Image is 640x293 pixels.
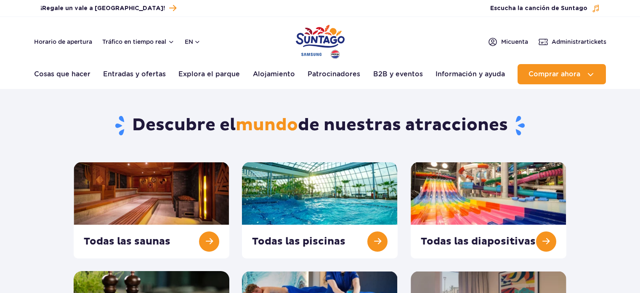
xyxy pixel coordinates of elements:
font: Alojamiento [253,70,295,78]
a: Administrartickets [538,37,606,47]
font: Explora el parque [178,70,240,78]
button: Tráfico en tiempo real [102,38,175,45]
font: Patrocinadores [308,70,360,78]
a: Parque de Polonia [296,21,345,60]
a: Horario de apertura [34,38,92,46]
a: Micuenta [488,37,528,47]
font: Entradas y ofertas [103,70,166,78]
a: Alojamiento [253,64,295,84]
font: B2B y eventos [373,70,423,78]
font: Cosas que hacer [34,70,90,78]
font: Horario de apertura [34,38,92,45]
button: en [185,38,201,46]
font: Mi [501,38,508,45]
font: en [185,38,193,45]
a: Cosas que hacer [34,64,90,84]
font: tickets [587,38,606,45]
a: B2B y eventos [373,64,423,84]
font: Información y ayuda [436,70,505,78]
a: ¡Regale un vale a [GEOGRAPHIC_DATA]! [40,3,176,14]
button: Comprar ahora [518,64,606,84]
font: Tráfico en tiempo real [102,38,166,45]
font: mundo [236,115,298,136]
font: de nuestras atracciones [298,115,508,136]
font: cuenta [508,38,528,45]
a: Explora el parque [178,64,240,84]
font: Administrar [552,38,587,45]
a: Entradas y ofertas [103,64,166,84]
button: Escucha la canción de Suntago [490,4,600,13]
a: Patrocinadores [308,64,360,84]
a: Información y ayuda [436,64,505,84]
font: Escucha la canción de Suntago [490,5,587,11]
font: ¡Regale un vale a [GEOGRAPHIC_DATA]! [40,5,165,11]
font: Descubre el [132,115,236,136]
